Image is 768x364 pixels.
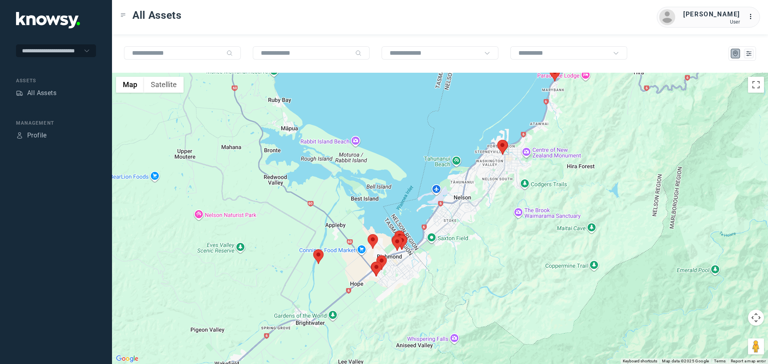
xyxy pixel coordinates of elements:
[683,10,740,19] div: [PERSON_NAME]
[114,354,140,364] img: Google
[144,77,184,93] button: Show satellite imagery
[731,359,766,363] a: Report a map error
[16,90,23,97] div: Assets
[623,358,657,364] button: Keyboard shortcuts
[226,50,233,56] div: Search
[748,12,758,23] div: :
[659,9,675,25] img: avatar.png
[748,14,756,20] tspan: ...
[748,338,764,354] button: Drag Pegman onto the map to open Street View
[16,132,23,139] div: Profile
[714,359,726,363] a: Terms (opens in new tab)
[683,19,740,25] div: User
[16,88,56,98] a: AssetsAll Assets
[355,50,362,56] div: Search
[114,354,140,364] a: Open this area in Google Maps (opens a new window)
[116,77,144,93] button: Show street map
[16,131,47,140] a: ProfileProfile
[16,119,96,127] div: Management
[748,310,764,326] button: Map camera controls
[748,12,758,22] div: :
[132,8,182,22] span: All Assets
[662,359,709,363] span: Map data ©2025 Google
[748,77,764,93] button: Toggle fullscreen view
[732,50,739,57] div: Map
[27,131,47,140] div: Profile
[16,77,96,84] div: Assets
[27,88,56,98] div: All Assets
[745,50,752,57] div: List
[16,12,80,28] img: Application Logo
[120,12,126,18] div: Toggle Menu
